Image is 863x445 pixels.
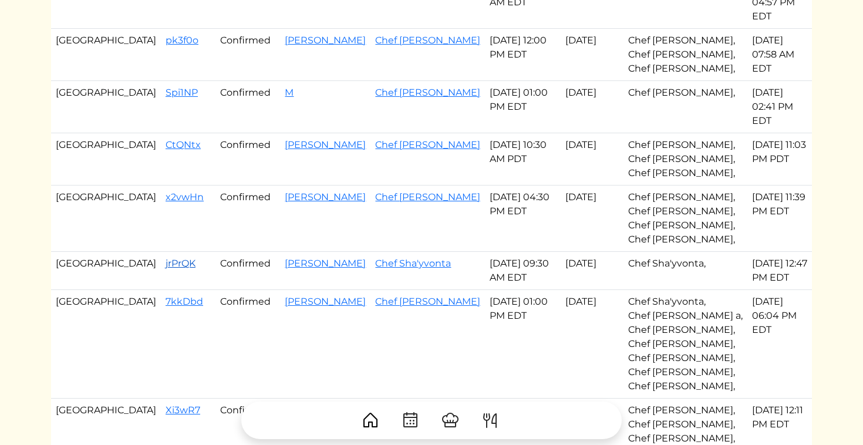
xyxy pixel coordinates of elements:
td: Chef Sha'yvonta, [623,252,747,290]
a: CtQNtx [166,139,201,150]
a: Chef [PERSON_NAME] [375,139,480,150]
td: Confirmed [215,252,280,290]
td: Confirmed [215,29,280,81]
td: [DATE] 09:30 AM EDT [485,252,560,290]
img: ChefHat-a374fb509e4f37eb0702ca99f5f64f3b6956810f32a249b33092029f8484b388.svg [441,411,460,430]
td: Chef [PERSON_NAME], Chef [PERSON_NAME], Chef [PERSON_NAME], [623,29,747,81]
img: CalendarDots-5bcf9d9080389f2a281d69619e1c85352834be518fbc73d9501aef674afc0d57.svg [401,411,420,430]
a: 7kkDbd [166,296,203,307]
td: [GEOGRAPHIC_DATA] [51,29,161,81]
td: [DATE] [561,81,623,133]
a: jrPrQK [166,258,195,269]
td: [DATE] [561,252,623,290]
a: Spi1NP [166,87,198,98]
td: Chef [PERSON_NAME], Chef [PERSON_NAME], Chef [PERSON_NAME], Chef [PERSON_NAME], [623,186,747,252]
a: [PERSON_NAME] [285,296,366,307]
td: [GEOGRAPHIC_DATA] [51,81,161,133]
td: [DATE] [561,290,623,399]
td: [DATE] 06:04 PM EDT [747,290,812,399]
td: [DATE] 01:00 PM EDT [485,81,560,133]
td: [DATE] 12:00 PM EDT [485,29,560,81]
td: [DATE] 10:30 AM PDT [485,133,560,186]
a: Chef [PERSON_NAME] [375,296,480,307]
a: [PERSON_NAME] [285,35,366,46]
a: Chef [PERSON_NAME] [375,191,480,203]
a: M [285,87,294,98]
td: [DATE] [561,186,623,252]
td: [DATE] [561,133,623,186]
td: Confirmed [215,81,280,133]
td: [DATE] 04:30 PM EDT [485,186,560,252]
td: [DATE] [561,29,623,81]
img: House-9bf13187bcbb5817f509fe5e7408150f90897510c4275e13d0d5fca38e0b5951.svg [361,411,380,430]
td: [DATE] 07:58 AM EDT [747,29,812,81]
td: [GEOGRAPHIC_DATA] [51,290,161,399]
a: Chef [PERSON_NAME] [375,35,480,46]
a: x2vwHn [166,191,204,203]
td: [DATE] 02:41 PM EDT [747,81,812,133]
img: ForkKnife-55491504ffdb50bab0c1e09e7649658475375261d09fd45db06cec23bce548bf.svg [481,411,500,430]
td: Confirmed [215,290,280,399]
td: Confirmed [215,133,280,186]
a: pk3f0o [166,35,198,46]
a: [PERSON_NAME] [285,139,366,150]
td: [DATE] 12:47 PM EDT [747,252,812,290]
td: Chef Sha'yvonta, Chef [PERSON_NAME] a, Chef [PERSON_NAME], Chef [PERSON_NAME], Chef [PERSON_NAME]... [623,290,747,399]
td: [GEOGRAPHIC_DATA] [51,252,161,290]
td: [GEOGRAPHIC_DATA] [51,133,161,186]
a: [PERSON_NAME] [285,191,366,203]
td: Confirmed [215,186,280,252]
a: Chef [PERSON_NAME] [375,87,480,98]
a: Chef Sha'yvonta [375,258,451,269]
td: [GEOGRAPHIC_DATA] [51,186,161,252]
td: Chef [PERSON_NAME], Chef [PERSON_NAME], Chef [PERSON_NAME], [623,133,747,186]
td: [DATE] 11:39 PM EDT [747,186,812,252]
td: [DATE] 01:00 PM EDT [485,290,560,399]
a: [PERSON_NAME] [285,258,366,269]
td: Chef [PERSON_NAME], [623,81,747,133]
td: [DATE] 11:03 PM PDT [747,133,812,186]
